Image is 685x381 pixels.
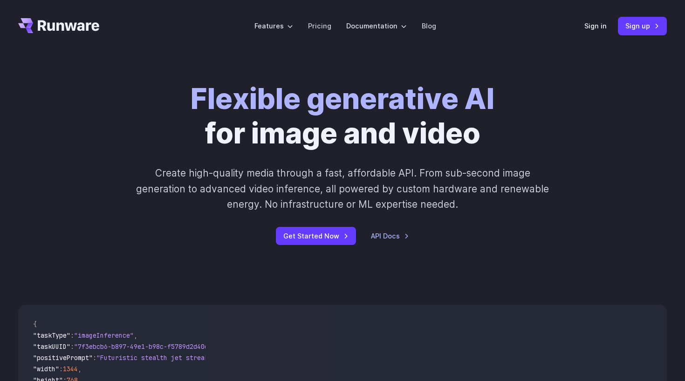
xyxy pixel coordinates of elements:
label: Features [254,20,293,31]
span: , [78,365,82,373]
h1: for image and video [191,82,494,150]
span: , [134,331,137,340]
span: : [59,365,63,373]
a: Blog [422,20,436,31]
a: Pricing [308,20,331,31]
a: Get Started Now [276,227,356,245]
label: Documentation [346,20,407,31]
a: Go to / [18,18,99,33]
span: : [93,354,96,362]
span: : [70,342,74,351]
strong: Flexible generative AI [191,82,494,116]
a: Sign in [584,20,607,31]
span: "taskUUID" [33,342,70,351]
span: "taskType" [33,331,70,340]
span: 1344 [63,365,78,373]
span: "Futuristic stealth jet streaking through a neon-lit cityscape with glowing purple exhaust" [96,354,436,362]
span: "positivePrompt" [33,354,93,362]
span: "7f3ebcb6-b897-49e1-b98c-f5789d2d40d7" [74,342,216,351]
span: : [70,331,74,340]
a: API Docs [371,231,409,241]
p: Create high-quality media through a fast, affordable API. From sub-second image generation to adv... [135,165,550,212]
a: Sign up [618,17,667,35]
span: "imageInference" [74,331,134,340]
span: { [33,320,37,328]
span: "width" [33,365,59,373]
